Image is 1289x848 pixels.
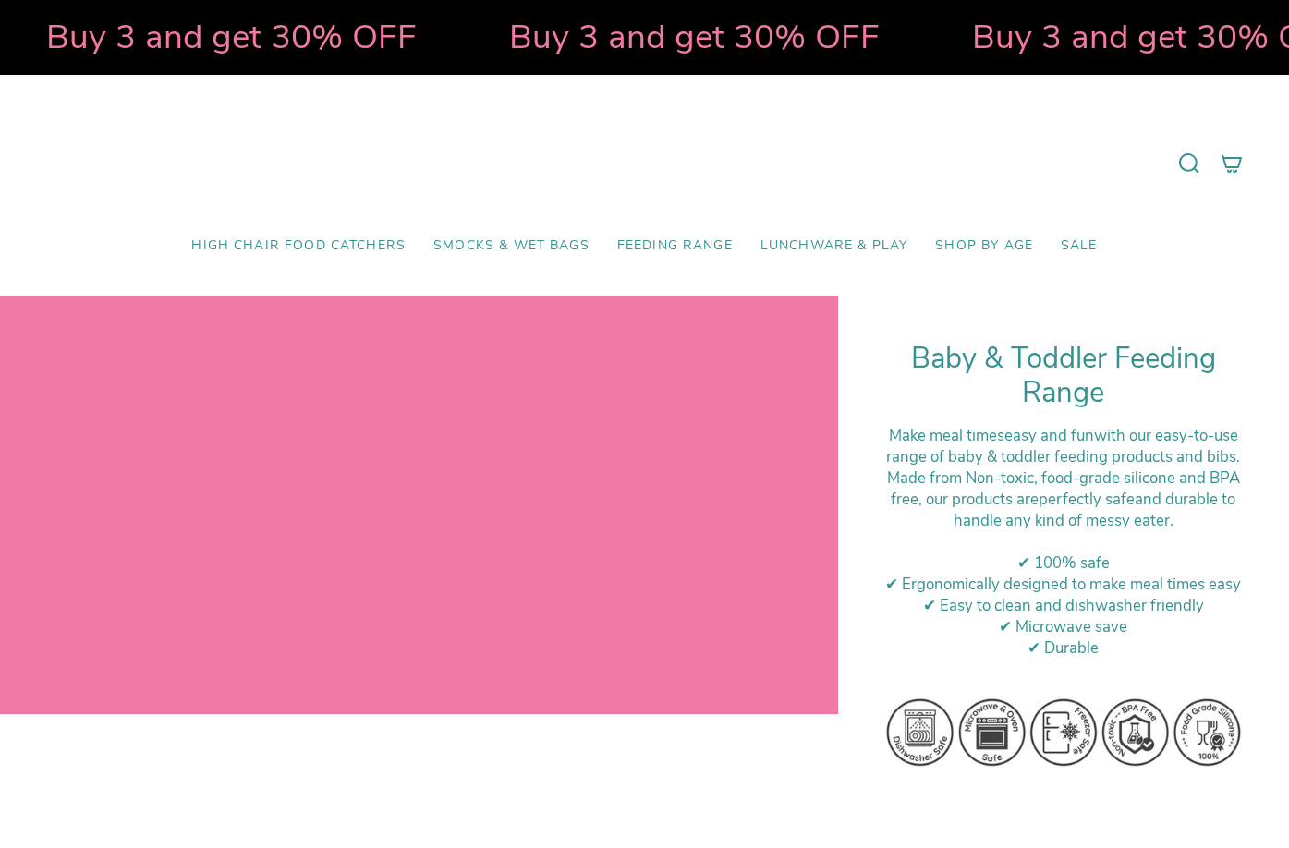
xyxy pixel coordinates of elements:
[433,238,590,254] span: Smocks & Wet Bags
[1047,224,1112,268] a: SALE
[999,616,1127,637] span: ✔ Microwave save
[884,342,1243,411] h1: Baby & Toddler Feeding Range
[884,425,1243,467] div: Make meal times with our easy-to-use range of baby & toddler feeding products and bibs.
[191,238,406,254] span: High Chair Food Catchers
[603,224,747,268] a: Feeding Range
[921,224,1047,268] a: Shop by Age
[891,467,1240,531] span: ade from Non-toxic, food-grade silicone and BPA free, our products are and durable to handle any ...
[884,552,1243,574] div: ✔ 100% safe
[884,574,1243,595] div: ✔ Ergonomically designed to make meal times easy
[420,224,603,268] a: Smocks & Wet Bags
[760,238,907,254] span: Lunchware & Play
[884,595,1243,616] div: ✔ Easy to clean and dishwasher friendly
[884,637,1243,659] div: ✔ Durable
[657,14,1028,60] strong: Buy 3 and get 30% OFF
[1061,238,1098,254] span: SALE
[194,14,565,60] strong: Buy 3 and get 30% OFF
[935,238,1033,254] span: Shop by Age
[884,467,1243,531] div: M
[1004,425,1094,446] strong: easy and fun
[747,224,921,268] a: Lunchware & Play
[1039,489,1135,510] strong: perfectly safe
[177,224,420,268] a: High Chair Food Catchers
[617,238,733,254] span: Feeding Range
[485,103,804,224] a: Mumma’s Little Helpers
